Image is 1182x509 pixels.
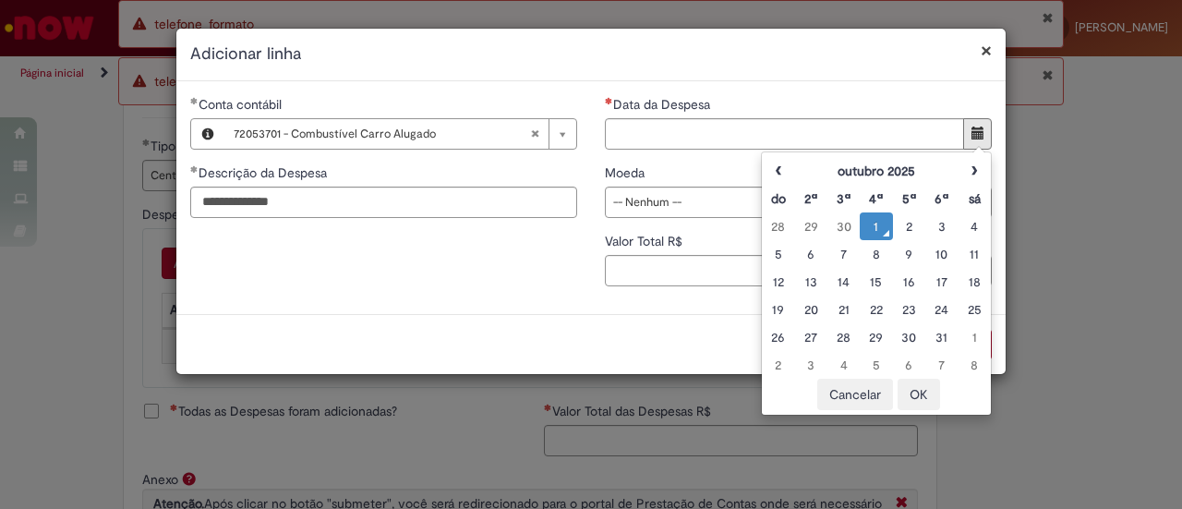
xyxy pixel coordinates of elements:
div: 07 October 2025 Tuesday [832,245,855,263]
div: 19 October 2025 Sunday [766,300,790,319]
div: 02 October 2025 Thursday [898,217,921,236]
input: Valor Total R$ [605,255,992,286]
div: 18 October 2025 Saturday [963,273,986,291]
span: Obrigatório Preenchido [190,97,199,104]
div: 16 October 2025 Thursday [898,273,921,291]
button: Cancelar [817,379,893,410]
th: outubro 2025. Alternar mês [794,157,958,185]
span: Necessários [605,97,613,104]
div: 22 October 2025 Wednesday [864,300,887,319]
div: 29 September 2025 Monday [799,217,822,236]
h2: Adicionar linha [190,42,992,67]
th: Sexta-feira [925,185,958,212]
th: Segunda-feira [794,185,826,212]
div: 13 October 2025 Monday [799,273,822,291]
button: Conta contábil, Visualizar este registro 72053701 - Combustível Carro Alugado [191,119,224,149]
div: 06 October 2025 Monday [799,245,822,263]
div: 29 October 2025 Wednesday [864,328,887,346]
abbr: Limpar campo Conta contábil [521,119,549,149]
div: 26 October 2025 Sunday [766,328,790,346]
div: 25 October 2025 Saturday [963,300,986,319]
span: Obrigatório Preenchido [190,165,199,173]
div: 08 October 2025 Wednesday [864,245,887,263]
div: 15 October 2025 Wednesday [864,273,887,291]
button: Mostrar calendário para Data da Despesa [963,118,992,150]
a: 72053701 - Combustível Carro AlugadoLimpar campo Conta contábil [224,119,576,149]
div: 04 November 2025 Tuesday [832,356,855,374]
div: 31 October 2025 Friday [930,328,953,346]
th: Próximo mês [959,157,991,185]
div: 04 October 2025 Saturday [963,217,986,236]
th: Quinta-feira [893,185,925,212]
div: 27 October 2025 Monday [799,328,822,346]
div: 05 November 2025 Wednesday [864,356,887,374]
div: 08 November 2025 Saturday [963,356,986,374]
span: Valor Total R$ [605,233,686,249]
th: Terça-feira [827,185,860,212]
div: 30 September 2025 Tuesday [832,217,855,236]
div: 01 November 2025 Saturday [963,328,986,346]
div: O seletor de data foi aberto.01 October 2025 Wednesday [864,217,887,236]
div: 21 October 2025 Tuesday [832,300,855,319]
div: 28 September 2025 Sunday [766,217,790,236]
th: Mês anterior [762,157,794,185]
div: 12 October 2025 Sunday [766,273,790,291]
input: Descrição da Despesa [190,187,577,218]
input: Data da Despesa [605,118,964,150]
th: Quarta-feira [860,185,892,212]
div: 11 October 2025 Saturday [963,245,986,263]
div: 14 October 2025 Tuesday [832,273,855,291]
span: -- Nenhum -- [613,188,954,217]
span: 72053701 - Combustível Carro Alugado [234,119,530,149]
div: 05 October 2025 Sunday [766,245,790,263]
div: 03 October 2025 Friday [930,217,953,236]
div: 17 October 2025 Friday [930,273,953,291]
div: 02 November 2025 Sunday [766,356,790,374]
span: Moeda [605,164,648,181]
span: Descrição da Despesa [199,164,331,181]
div: Escolher data [761,151,992,416]
th: Sábado [959,185,991,212]
div: 03 November 2025 Monday [799,356,822,374]
div: 24 October 2025 Friday [930,300,953,319]
div: 06 November 2025 Thursday [898,356,921,374]
div: 30 October 2025 Thursday [898,328,921,346]
div: 23 October 2025 Thursday [898,300,921,319]
span: Necessários - Conta contábil [199,96,285,113]
div: 28 October 2025 Tuesday [832,328,855,346]
button: OK [898,379,940,410]
button: Fechar modal [981,41,992,60]
div: 09 October 2025 Thursday [898,245,921,263]
span: Data da Despesa [613,96,714,113]
div: 20 October 2025 Monday [799,300,822,319]
th: Domingo [762,185,794,212]
div: 10 October 2025 Friday [930,245,953,263]
div: 07 November 2025 Friday [930,356,953,374]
